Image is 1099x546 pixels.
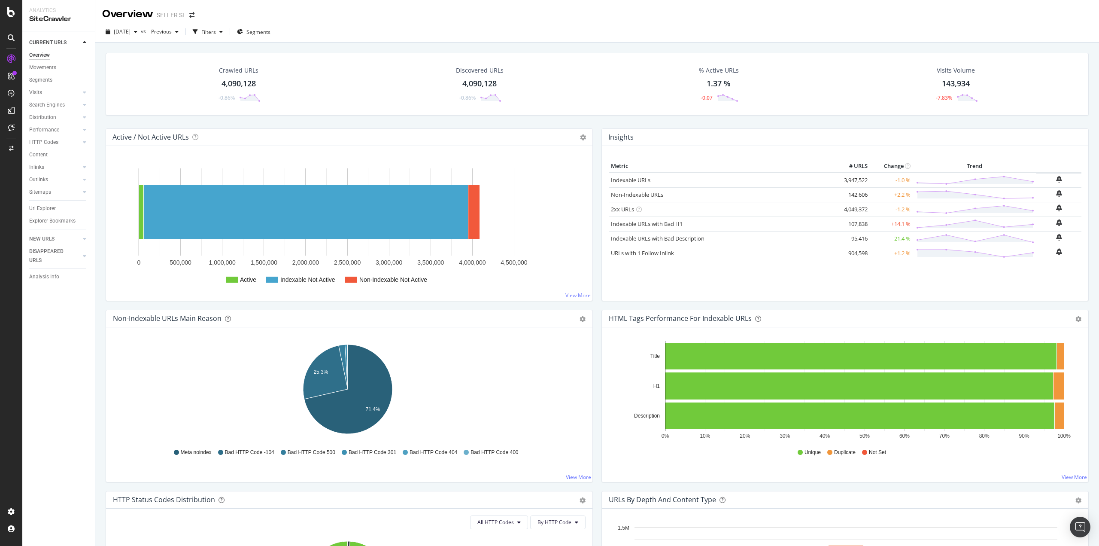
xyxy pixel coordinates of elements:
button: Previous [148,25,182,39]
button: By HTTP Code [530,515,586,529]
text: 2,000,000 [292,259,319,266]
span: Not Set [869,449,886,456]
td: +2.2 % [870,187,913,202]
div: 1.37 % [707,78,731,89]
a: DISAPPEARED URLS [29,247,80,265]
span: Previous [148,28,172,35]
text: 100% [1057,433,1071,439]
div: Discovered URLs [456,66,504,75]
text: Active [240,276,256,283]
div: Non-Indexable URLs Main Reason [113,314,222,323]
text: 0 [137,259,141,266]
svg: A chart. [113,341,583,441]
span: 2025 Sep. 28th [114,28,131,35]
span: Duplicate [834,449,856,456]
th: # URLS [835,160,870,173]
a: Search Engines [29,101,80,110]
text: Non-Indexable Not Active [359,276,427,283]
td: 904,598 [835,246,870,260]
span: All HTTP Codes [477,519,514,526]
a: Movements [29,63,89,72]
div: Analysis Info [29,272,59,281]
th: Change [870,160,913,173]
div: URLs by Depth and Content Type [609,495,716,504]
div: gear [1075,316,1081,322]
text: 1,500,000 [251,259,277,266]
div: bell-plus [1056,176,1062,183]
td: -1.0 % [870,173,913,188]
span: Bad HTTP Code 404 [410,449,457,456]
div: SELLER SL [157,11,186,19]
span: vs [141,27,148,35]
div: 4,090,128 [462,78,497,89]
a: View More [565,292,591,299]
a: Explorer Bookmarks [29,217,89,226]
td: -1.2 % [870,202,913,217]
div: -0.86% [459,94,476,101]
a: View More [1062,473,1087,481]
th: Metric [609,160,835,173]
button: [DATE] [102,25,141,39]
div: 4,090,128 [222,78,256,89]
a: Url Explorer [29,204,89,213]
text: 90% [1019,433,1029,439]
div: Outlinks [29,175,48,184]
div: A chart. [113,160,583,294]
div: Segments [29,76,52,85]
span: By HTTP Code [537,519,571,526]
a: Distribution [29,113,80,122]
text: Indexable Not Active [280,276,335,283]
div: gear [580,497,586,503]
div: Open Intercom Messenger [1070,517,1090,537]
div: Visits [29,88,42,97]
span: Bad HTTP Code 500 [288,449,335,456]
div: Crawled URLs [219,66,258,75]
svg: A chart. [609,341,1078,441]
span: Bad HTTP Code 400 [471,449,518,456]
text: Description [634,413,660,419]
div: Url Explorer [29,204,56,213]
text: 71.4% [365,406,380,412]
div: Content [29,150,48,159]
div: bell-plus [1056,234,1062,241]
td: 3,947,522 [835,173,870,188]
button: All HTTP Codes [470,515,528,529]
span: Segments [246,28,270,36]
a: Sitemaps [29,188,80,197]
div: -0.07 [701,94,713,101]
text: 500,000 [170,259,191,266]
div: Overview [29,51,50,60]
text: H1 [653,383,660,389]
text: 4,000,000 [459,259,486,266]
a: View More [566,473,591,481]
span: Bad HTTP Code -104 [225,449,274,456]
text: 50% [859,433,870,439]
th: Trend [913,160,1036,173]
text: 20% [740,433,750,439]
div: Search Engines [29,101,65,110]
div: Filters [201,28,216,36]
div: -7.83% [936,94,952,101]
h4: Insights [608,131,634,143]
a: Visits [29,88,80,97]
div: Overview [102,7,153,21]
text: 2,500,000 [334,259,361,266]
a: Outlinks [29,175,80,184]
div: bell-plus [1056,190,1062,197]
div: DISAPPEARED URLS [29,247,73,265]
a: Content [29,150,89,159]
button: Filters [189,25,226,39]
td: 4,049,372 [835,202,870,217]
text: 30% [780,433,790,439]
button: Segments [234,25,274,39]
text: 4,500,000 [501,259,527,266]
a: Indexable URLs [611,176,650,184]
text: 1.5M [618,525,629,531]
div: Analytics [29,7,88,14]
text: 0% [662,433,669,439]
div: HTTP Status Codes Distribution [113,495,215,504]
div: HTML Tags Performance for Indexable URLs [609,314,752,323]
text: 60% [899,433,910,439]
a: Indexable URLs with Bad H1 [611,220,683,228]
